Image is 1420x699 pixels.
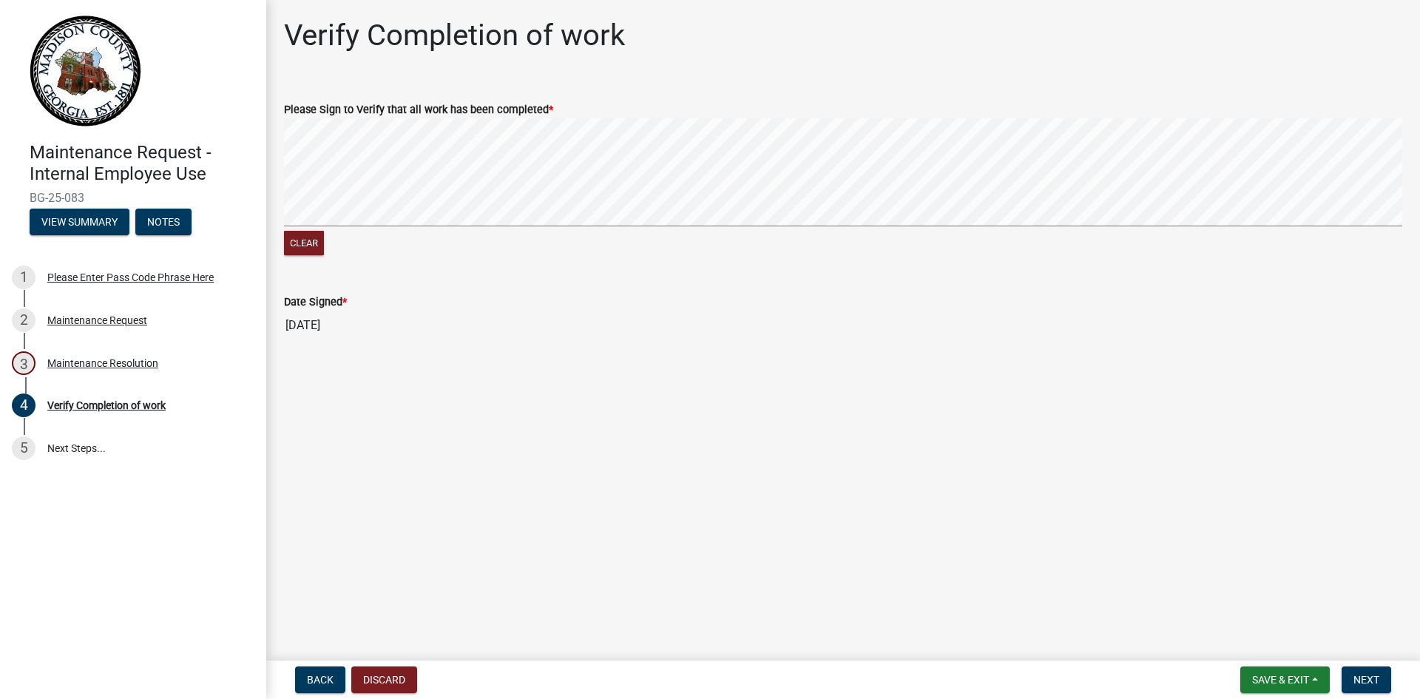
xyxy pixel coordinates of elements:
[12,308,35,332] div: 2
[47,358,158,368] div: Maintenance Resolution
[30,209,129,235] button: View Summary
[284,18,625,53] h1: Verify Completion of work
[135,217,192,229] wm-modal-confirm: Notes
[30,16,141,126] img: Madison County, Georgia
[1353,674,1379,686] span: Next
[1342,666,1391,693] button: Next
[12,266,35,289] div: 1
[284,297,347,308] label: Date Signed
[12,351,35,375] div: 3
[284,105,553,115] label: Please Sign to Verify that all work has been completed
[12,394,35,417] div: 4
[135,209,192,235] button: Notes
[1252,674,1309,686] span: Save & Exit
[30,217,129,229] wm-modal-confirm: Summary
[295,666,345,693] button: Back
[1240,666,1330,693] button: Save & Exit
[307,674,334,686] span: Back
[30,142,254,185] h4: Maintenance Request - Internal Employee Use
[30,191,237,205] span: BG-25-083
[351,666,417,693] button: Discard
[47,400,166,411] div: Verify Completion of work
[47,315,147,325] div: Maintenance Request
[47,272,214,283] div: Please Enter Pass Code Phrase Here
[12,436,35,460] div: 5
[284,231,324,255] button: Clear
